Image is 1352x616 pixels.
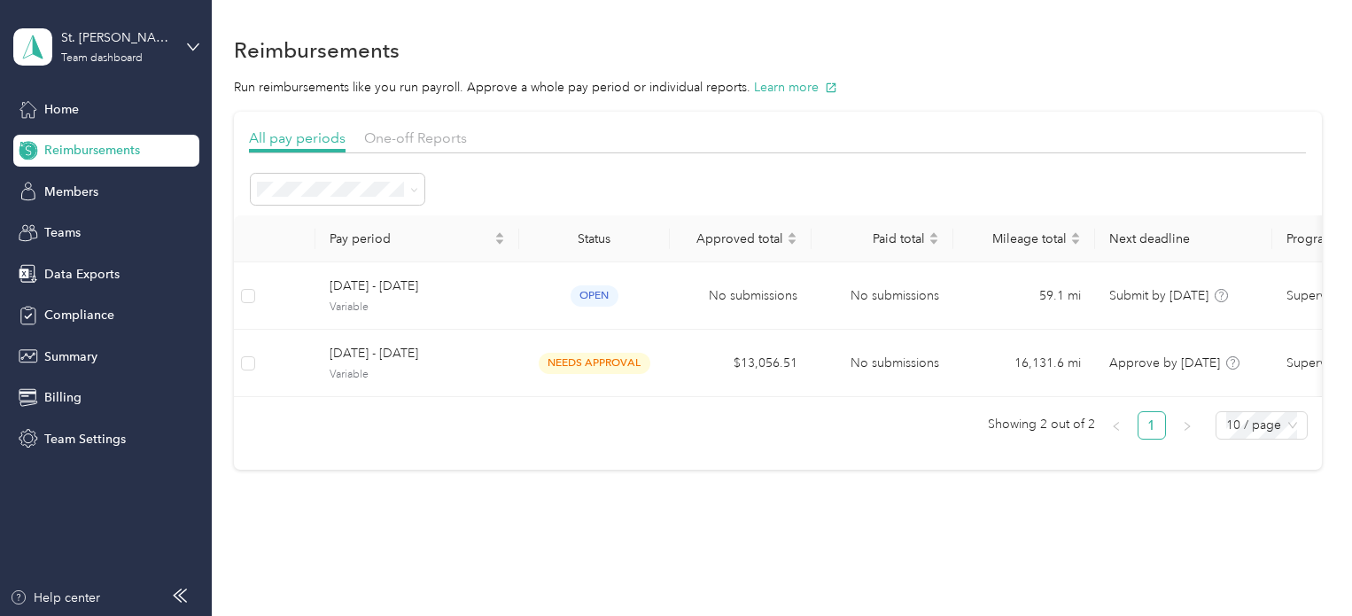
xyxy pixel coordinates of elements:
[364,129,467,146] span: One-off Reports
[929,237,939,247] span: caret-down
[249,129,346,146] span: All pay periods
[234,41,400,59] h1: Reimbursements
[1216,411,1308,440] div: Page Size
[684,231,783,246] span: Approved total
[812,262,953,330] td: No submissions
[234,78,1322,97] p: Run reimbursements like you run payroll. Approve a whole pay period or individual reports.
[1102,411,1131,440] button: left
[1173,411,1201,440] button: right
[1070,237,1081,247] span: caret-down
[330,344,505,363] span: [DATE] - [DATE]
[330,277,505,296] span: [DATE] - [DATE]
[812,330,953,397] td: No submissions
[1182,421,1193,432] span: right
[988,411,1095,438] span: Showing 2 out of 2
[571,285,618,306] span: open
[1102,411,1131,440] li: Previous Page
[929,230,939,240] span: caret-up
[1070,230,1081,240] span: caret-up
[754,78,837,97] button: Learn more
[330,231,491,246] span: Pay period
[330,367,505,383] span: Variable
[44,183,98,201] span: Members
[330,300,505,316] span: Variable
[44,306,114,324] span: Compliance
[494,237,505,247] span: caret-down
[539,353,650,373] span: needs approval
[670,330,812,397] td: $13,056.51
[1138,411,1166,440] li: 1
[1253,517,1352,616] iframe: Everlance-gr Chat Button Frame
[44,100,79,119] span: Home
[1173,411,1201,440] li: Next Page
[1138,412,1165,439] a: 1
[44,223,81,242] span: Teams
[61,28,172,47] div: St. [PERSON_NAME]
[953,262,1095,330] td: 59.1 mi
[670,262,812,330] td: No submissions
[812,215,953,262] th: Paid total
[1226,412,1297,439] span: 10 / page
[44,265,120,284] span: Data Exports
[967,231,1067,246] span: Mileage total
[670,215,812,262] th: Approved total
[44,347,97,366] span: Summary
[826,231,925,246] span: Paid total
[44,388,82,407] span: Billing
[787,230,797,240] span: caret-up
[533,231,656,246] div: Status
[494,230,505,240] span: caret-up
[315,215,519,262] th: Pay period
[1095,215,1272,262] th: Next deadline
[953,330,1095,397] td: 16,131.6 mi
[953,215,1095,262] th: Mileage total
[61,53,143,64] div: Team dashboard
[1109,355,1220,370] span: Approve by [DATE]
[787,237,797,247] span: caret-down
[1111,421,1122,432] span: left
[44,430,126,448] span: Team Settings
[1109,288,1208,303] span: Submit by [DATE]
[44,141,140,160] span: Reimbursements
[10,589,100,607] button: Help center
